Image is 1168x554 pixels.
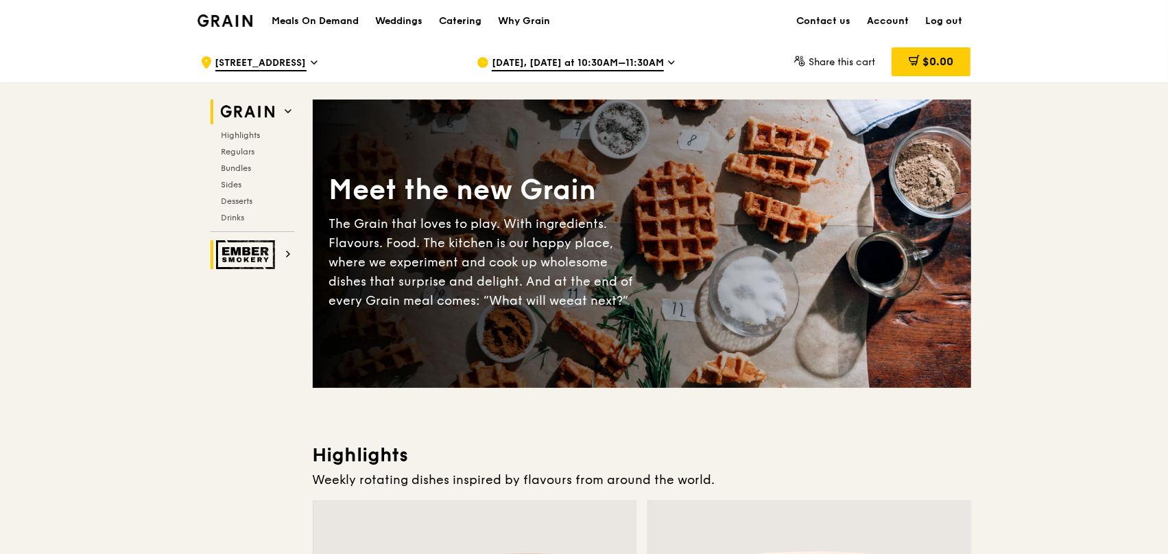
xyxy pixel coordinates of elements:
[222,213,245,222] span: Drinks
[222,180,242,189] span: Sides
[222,196,253,206] span: Desserts
[375,1,422,42] div: Weddings
[222,130,261,140] span: Highlights
[498,1,550,42] div: Why Grain
[567,293,629,308] span: eat next?”
[272,14,359,28] h1: Meals On Demand
[439,1,481,42] div: Catering
[329,214,642,310] div: The Grain that loves to play. With ingredients. Flavours. Food. The kitchen is our happy place, w...
[367,1,431,42] a: Weddings
[215,56,307,71] span: [STREET_ADDRESS]
[216,240,279,269] img: Ember Smokery web logo
[859,1,918,42] a: Account
[922,55,953,68] span: $0.00
[198,14,253,27] img: Grain
[490,1,558,42] a: Why Grain
[789,1,859,42] a: Contact us
[313,470,971,489] div: Weekly rotating dishes inspired by flavours from around the world.
[329,172,642,209] div: Meet the new Grain
[313,443,971,468] h3: Highlights
[222,147,255,157] span: Regulars
[809,56,875,68] span: Share this cart
[918,1,971,42] a: Log out
[216,100,279,124] img: Grain web logo
[222,163,252,173] span: Bundles
[492,56,664,71] span: [DATE], [DATE] at 10:30AM–11:30AM
[431,1,490,42] a: Catering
